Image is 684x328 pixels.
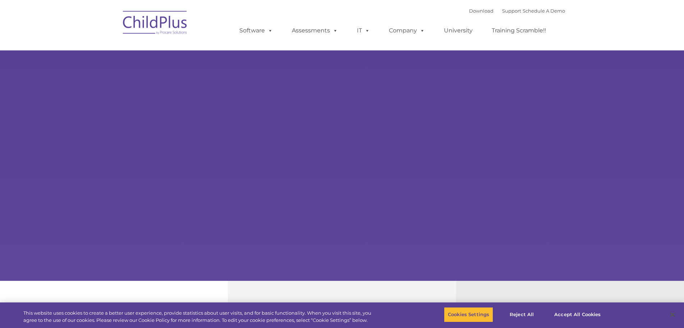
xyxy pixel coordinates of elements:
img: ChildPlus by Procare Solutions [119,6,191,42]
a: Company [382,23,432,38]
a: Assessments [285,23,345,38]
a: Training Scramble!! [485,23,553,38]
button: Close [665,307,680,323]
a: Schedule A Demo [523,8,565,14]
button: Reject All [499,307,544,322]
a: Download [469,8,494,14]
font: | [469,8,565,14]
button: Accept All Cookies [550,307,605,322]
a: University [437,23,480,38]
a: Support [502,8,521,14]
a: Software [232,23,280,38]
div: This website uses cookies to create a better user experience, provide statistics about user visit... [23,310,376,324]
button: Cookies Settings [444,307,493,322]
a: IT [350,23,377,38]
